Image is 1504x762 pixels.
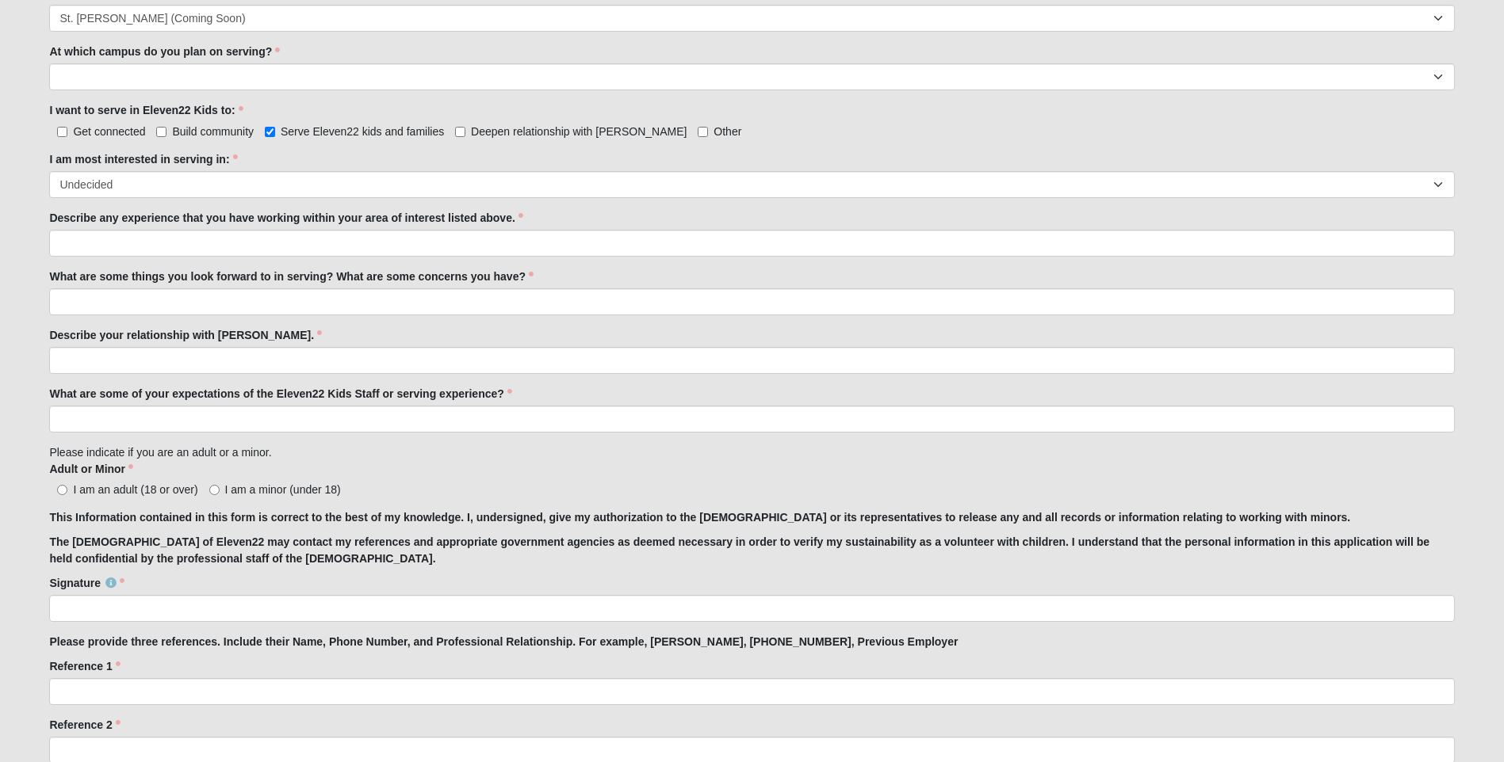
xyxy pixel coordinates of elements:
strong: Please provide three references. Include their Name, Phone Number, and Professional Relationship.... [49,635,958,648]
input: Serve Eleven22 kids and families [265,127,275,137]
label: What are some things you look forward to in serving? What are some concerns you have? [49,269,534,284]
label: I am most interested in serving in: [49,151,237,167]
input: Other [698,127,708,137]
label: Describe your relationship with [PERSON_NAME]. [49,327,322,343]
input: Get connected [57,127,67,137]
span: Serve Eleven22 kids and families [281,125,444,138]
label: Reference 2 [49,717,120,733]
label: Describe any experience that you have working within your area of interest listed above. [49,210,522,226]
strong: This Information contained in this form is correct to the best of my knowledge. I, undersigned, g... [49,511,1350,524]
span: I am a minor (under 18) [225,483,341,496]
strong: The [DEMOGRAPHIC_DATA] of Eleven22 may contact my references and appropriate government agencies ... [49,535,1429,565]
input: I am an adult (18 or over) [57,485,67,495]
input: I am a minor (under 18) [209,485,220,495]
span: Deepen relationship with [PERSON_NAME] [471,125,687,138]
span: Build community [172,125,254,138]
label: At which campus do you plan on serving? [49,44,280,59]
label: What are some of your expectations of the Eleven22 Kids Staff or serving experience? [49,386,511,402]
input: Build community [156,127,166,137]
span: Other [714,125,741,138]
span: I am an adult (18 or over) [73,483,197,496]
input: Deepen relationship with [PERSON_NAME] [455,127,465,137]
label: Reference 1 [49,658,120,674]
span: Get connected [73,125,145,138]
label: Signature [49,575,124,591]
label: Adult or Minor [49,461,133,477]
label: I want to serve in Eleven22 Kids to: [49,102,243,118]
